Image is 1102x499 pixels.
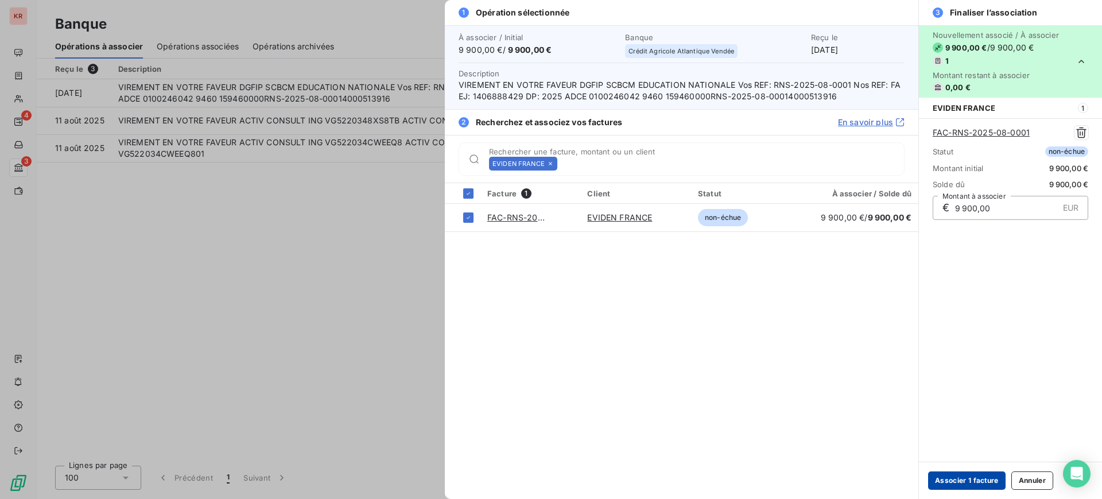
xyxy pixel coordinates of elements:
span: EVIDEN FRANCE [933,103,995,113]
span: Montant initial [933,164,983,173]
div: Client [587,189,684,198]
span: non-échue [1045,146,1088,157]
div: À associer / Solde dû [794,189,911,198]
a: En savoir plus [838,117,905,128]
button: Associer 1 facture [928,471,1006,490]
input: placeholder [562,158,904,169]
a: FAC-RNS-2025-08-0001 [487,212,584,222]
span: 1 [521,188,531,199]
button: Annuler [1011,471,1053,490]
span: Finaliser l’association [950,7,1037,18]
span: 9 900,00 € [1049,180,1089,189]
div: [DATE] [811,33,905,56]
span: 9 900,00 € [868,212,912,222]
span: EVIDEN FRANCE [492,160,545,167]
span: 1 [1078,103,1088,113]
span: Statut [933,147,953,156]
span: 9 900,00 € [508,45,552,55]
div: Open Intercom Messenger [1063,460,1091,488]
span: Reçu le [811,33,905,42]
span: Banque [625,33,804,42]
div: Statut [698,189,781,198]
span: Opération sélectionnée [476,7,569,18]
span: 1 [945,56,949,65]
span: Crédit Agricole Atlantique Vendée [628,48,734,55]
span: Montant restant à associer [933,71,1059,80]
span: 9 900,00 € / [459,44,618,56]
span: 9 900,00 € [945,43,987,52]
span: 2 [459,117,469,127]
span: VIREMENT EN VOTRE FAVEUR DGFIP SCBCM EDUCATION NATIONALE Vos REF: RNS-2025-08-0001 Nos REF: FA EJ... [459,79,905,102]
span: / 9 900,00 € [987,42,1034,53]
span: 9 900,00 € / [821,212,911,222]
span: non-échue [698,209,748,226]
span: À associer / Initial [459,33,618,42]
span: Description [459,69,500,78]
span: Recherchez et associez vos factures [476,117,622,128]
span: 9 900,00 € [1049,164,1089,173]
a: EVIDEN FRANCE [587,212,652,222]
div: Facture [487,188,573,199]
span: Solde dû [933,180,965,189]
a: FAC-RNS-2025-08-0001 [933,127,1030,138]
span: 0,00 € [945,83,971,92]
span: 1 [459,7,469,18]
span: Nouvellement associé / À associer [933,30,1059,40]
span: 3 [933,7,943,18]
